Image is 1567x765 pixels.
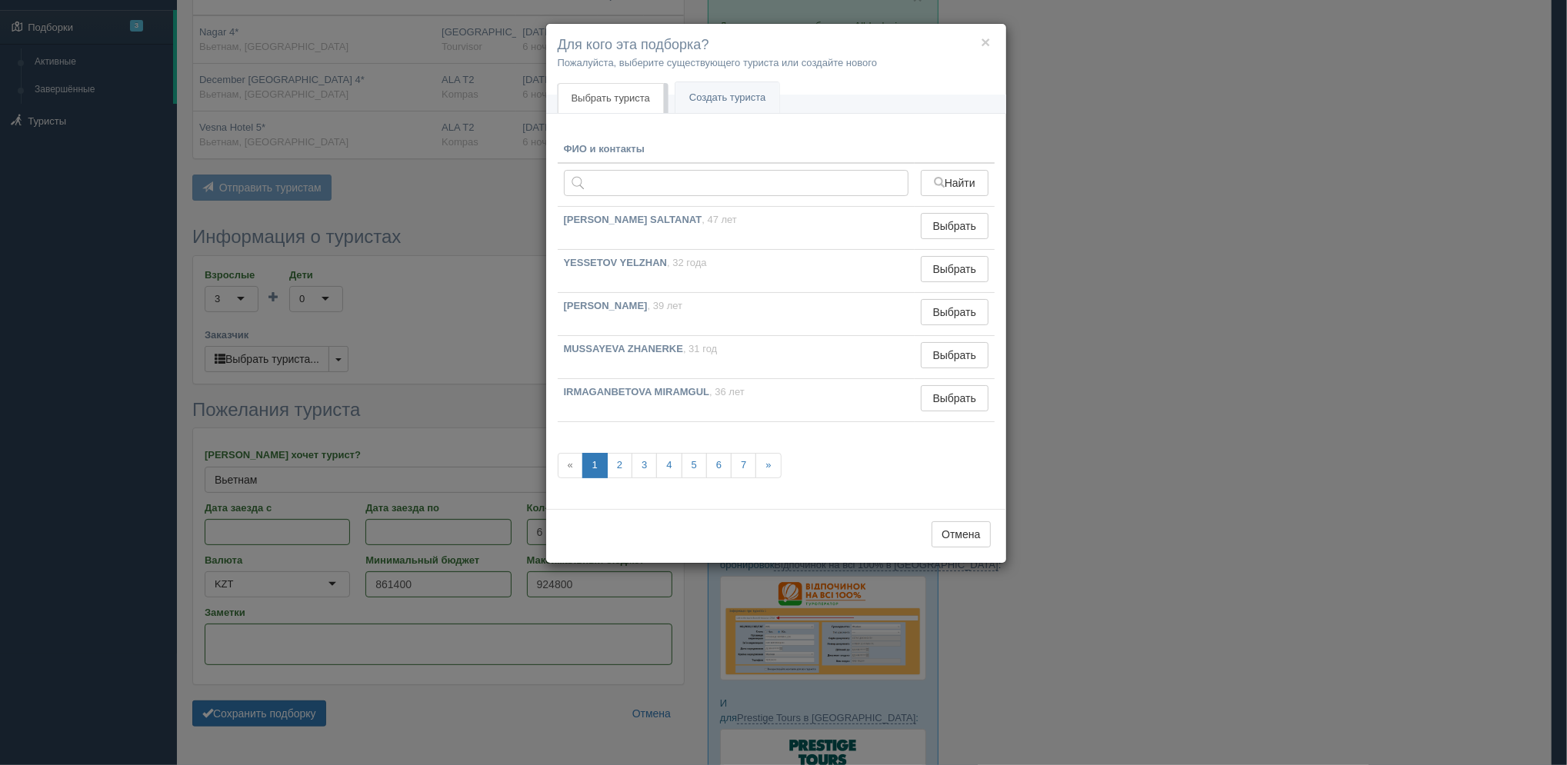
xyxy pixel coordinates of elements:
button: Отмена [932,521,990,547]
th: ФИО и контакты [558,136,915,164]
a: 4 [656,453,682,478]
a: 6 [706,453,732,478]
b: IRMAGANBETOVA MIRAMGUL [564,386,710,397]
p: Пожалуйста, выберите существующего туриста или создайте нового [558,55,995,70]
h4: Для кого эта подборка? [558,35,995,55]
b: MUSSAYEVA ZHANERKE [564,343,684,354]
a: 3 [632,453,657,478]
a: » [755,453,781,478]
a: 7 [731,453,756,478]
span: , 32 года [667,257,707,268]
button: × [981,34,990,50]
span: , 39 лет [648,300,683,311]
b: YESSETOV YELZHAN [564,257,668,268]
button: Выбрать [921,256,988,282]
input: Поиск по ФИО, паспорту или контактам [564,170,909,196]
span: , 36 лет [709,386,745,397]
button: Выбрать [921,213,988,239]
span: , 31 год [683,343,717,354]
span: « [558,453,583,478]
button: Выбрать [921,342,988,368]
button: Выбрать [921,299,988,325]
a: 1 [582,453,608,478]
b: [PERSON_NAME] [564,300,648,311]
span: , 47 лет [702,214,737,225]
a: 5 [682,453,707,478]
a: 2 [607,453,632,478]
a: Выбрать туриста [558,83,664,114]
button: Найти [921,170,988,196]
a: Создать туриста [675,82,780,114]
button: Выбрать [921,385,988,411]
b: [PERSON_NAME] SALTANAT [564,214,702,225]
